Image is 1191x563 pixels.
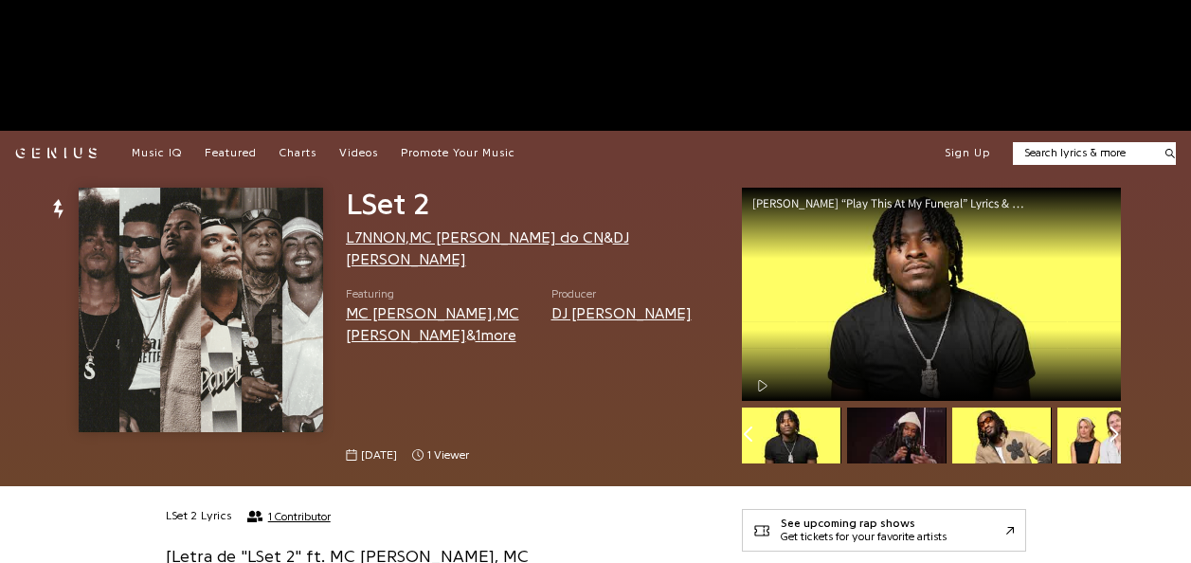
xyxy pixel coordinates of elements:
[1013,145,1154,161] input: Search lyrics & more
[752,197,1046,209] div: [PERSON_NAME] “Play This At My Funeral” Lyrics & Meaning | Genius Verified
[79,188,323,432] img: Cover art for LSet 2 by L7NNON, MC Rodrigo do CN & DJ Zigão
[346,286,529,302] span: Featuring
[339,146,378,161] a: Videos
[427,447,469,463] span: 1 viewer
[339,147,378,158] span: Videos
[132,147,182,158] span: Music IQ
[346,306,493,321] a: MC [PERSON_NAME]
[280,147,316,158] span: Charts
[412,447,469,463] span: 1 viewer
[346,227,712,271] div: , &
[205,147,257,158] span: Featured
[945,146,990,161] button: Sign Up
[205,146,257,161] a: Featured
[280,146,316,161] a: Charts
[401,146,515,161] a: Promote Your Music
[132,146,182,161] a: Music IQ
[551,306,692,321] a: DJ [PERSON_NAME]
[409,230,604,245] a: MC [PERSON_NAME] do CN
[551,286,692,302] span: Producer
[346,303,529,347] div: , &
[361,447,397,463] span: [DATE]
[476,327,516,345] button: 1more
[401,147,515,158] span: Promote Your Music
[346,230,406,245] a: L7NNON
[346,190,429,220] span: LSet 2
[346,306,519,343] a: MC [PERSON_NAME]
